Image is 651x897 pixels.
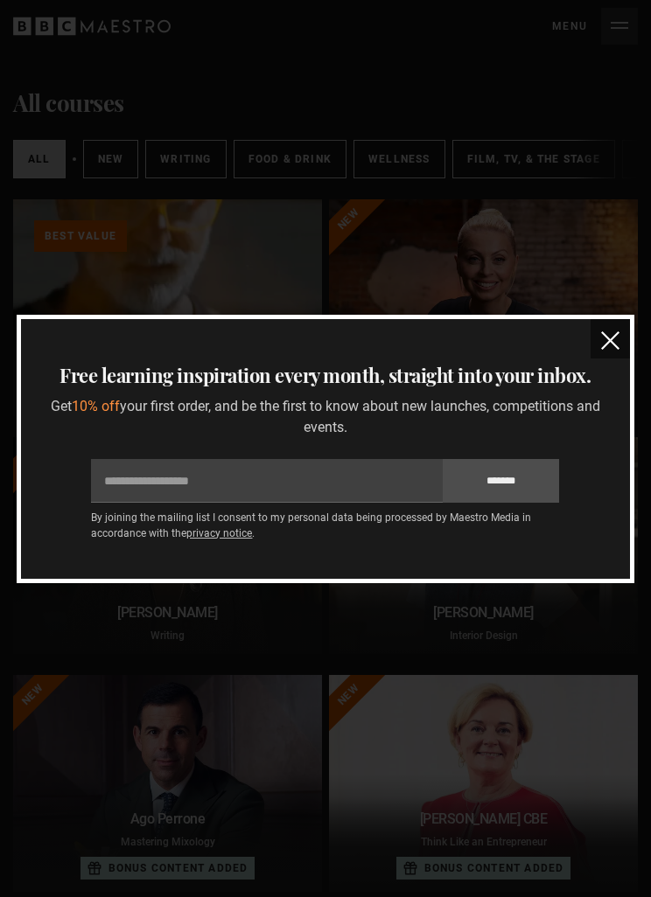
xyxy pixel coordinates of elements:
[591,319,630,358] button: close
[186,527,252,539] a: privacy notice
[91,510,559,541] p: By joining the mailing list I consent to my personal data being processed by Maestro Media in acc...
[72,398,120,414] span: 10% off
[28,361,624,389] h3: Free learning inspiration every month, straight into your inbox.
[28,396,624,438] p: Get your first order, and be the first to know about new launches, competitions and events.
